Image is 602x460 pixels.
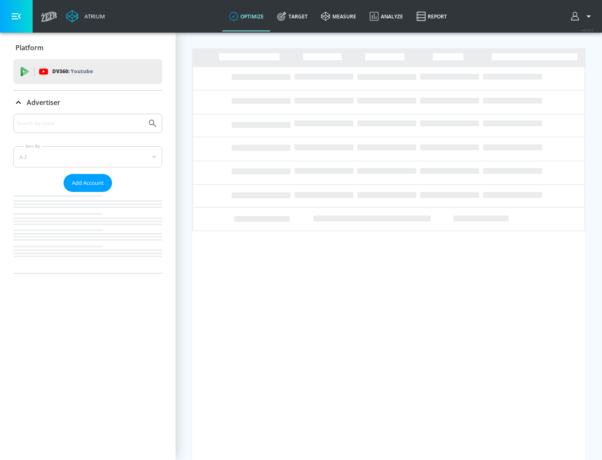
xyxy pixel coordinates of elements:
p: Platform [15,43,43,52]
p: Advertiser [27,98,60,107]
span: v 4.32.0 [582,28,594,32]
div: DV360: Youtube [13,59,162,84]
a: Target [270,1,314,31]
label: Sort By [24,143,42,149]
div: A-Z [13,146,162,167]
div: Platform [13,36,162,59]
a: optimize [222,1,270,31]
a: measure [314,1,363,31]
button: Add Account [64,174,112,192]
nav: list of Advertiser [13,192,162,273]
a: Report [410,1,454,31]
div: Advertiser [13,91,162,114]
div: Atrium [81,13,105,20]
p: DV360: [52,67,93,76]
input: Search by name [17,118,143,129]
div: Advertiser [13,114,162,273]
p: Youtube [71,67,93,76]
a: Atrium [66,10,105,23]
span: Add Account [72,178,104,188]
a: Analyze [363,1,410,31]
